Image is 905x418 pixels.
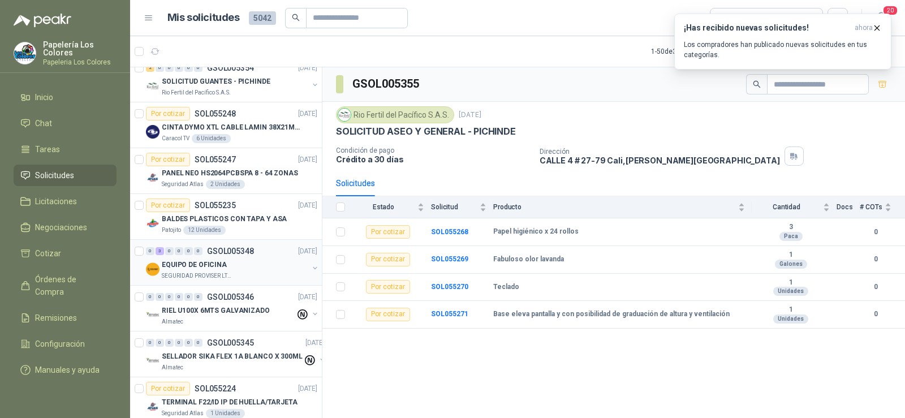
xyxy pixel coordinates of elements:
[366,280,410,294] div: Por cotizar
[35,117,52,130] span: Chat
[352,75,421,93] h3: GSOL005355
[860,282,891,292] b: 0
[860,309,891,320] b: 0
[298,63,317,74] p: [DATE]
[249,11,276,25] span: 5042
[130,102,322,148] a: Por cotizarSOL055248[DATE] Company LogoCINTA DYMO XTL CABLE LAMIN 38X21MMBLANCOCaracol TV6 Unidades
[43,41,117,57] p: Papelería Los Colores
[14,307,117,329] a: Remisiones
[146,308,160,322] img: Company Logo
[336,106,454,123] div: Rio Fertil del Pacífico S.A.S.
[192,134,231,143] div: 6 Unidades
[146,107,190,120] div: Por cotizar
[837,196,860,218] th: Docs
[684,40,882,60] p: Los compradores han publicado nuevas solicitudes en tus categorías.
[752,278,830,287] b: 1
[336,177,375,189] div: Solicitudes
[35,312,77,324] span: Remisiones
[493,283,519,292] b: Teclado
[184,247,193,255] div: 0
[146,61,320,97] a: 2 0 0 0 0 0 GSOL005354[DATE] Company LogoSOLICITUD GUANTES - PICHINDERio Fertil del Pacífico S.A.S.
[860,254,891,265] b: 0
[146,247,154,255] div: 0
[146,290,320,326] a: 0 0 0 0 0 0 GSOL005346[DATE] Company LogoRIEL U100X 6MTS GALVANIZADOAlmatec
[206,180,245,189] div: 2 Unidades
[146,244,320,281] a: 0 3 0 0 0 0 GSOL005348[DATE] Company LogoEQUIPO DE OFICINASEGURIDAD PROVISER LTDA
[336,146,531,154] p: Condición de pago
[493,203,736,211] span: Producto
[493,196,752,218] th: Producto
[338,109,351,121] img: Company Logo
[146,171,160,184] img: Company Logo
[194,293,202,301] div: 0
[35,273,106,298] span: Órdenes de Compra
[860,203,882,211] span: # COTs
[493,227,579,236] b: Papel higiénico x 24 rollos
[162,351,303,362] p: SELLADOR SIKA FLEX 1A BLANCO X 300ML
[298,109,317,119] p: [DATE]
[162,214,287,225] p: BALDES PLASTICOS CON TAPA Y ASA
[165,339,174,347] div: 0
[14,139,117,160] a: Tareas
[431,255,468,263] a: SOL055269
[175,247,183,255] div: 0
[175,64,183,72] div: 0
[14,191,117,212] a: Licitaciones
[146,354,160,368] img: Company Logo
[167,10,240,26] h1: Mis solicitudes
[298,154,317,165] p: [DATE]
[14,113,117,134] a: Chat
[779,232,803,241] div: Paca
[14,165,117,186] a: Solicitudes
[540,148,780,156] p: Dirección
[162,134,189,143] p: Caracol TV
[14,333,117,355] a: Configuración
[298,200,317,211] p: [DATE]
[773,287,808,296] div: Unidades
[773,314,808,324] div: Unidades
[35,195,77,208] span: Licitaciones
[162,76,270,87] p: SOLICITUD GUANTES - PICHINDE
[195,156,236,163] p: SOL055247
[684,23,850,33] h3: ¡Has recibido nuevas solicitudes!
[162,272,233,281] p: SEGURIDAD PROVISER LTDA
[195,201,236,209] p: SOL055235
[14,42,36,64] img: Company Logo
[165,64,174,72] div: 0
[146,400,160,413] img: Company Logo
[336,126,516,137] p: SOLICITUD ASEO Y GENERAL - PICHINDE
[855,23,873,33] span: ahora
[35,169,74,182] span: Solicitudes
[35,91,53,104] span: Inicio
[752,203,821,211] span: Cantidad
[366,225,410,239] div: Por cotizar
[156,293,164,301] div: 0
[130,194,322,240] a: Por cotizarSOL055235[DATE] Company LogoBALDES PLASTICOS CON TAPA Y ASAPatojito12 Unidades
[146,153,190,166] div: Por cotizar
[871,8,891,28] button: 20
[195,110,236,118] p: SOL055248
[175,293,183,301] div: 0
[431,228,468,236] b: SOL055268
[431,203,477,211] span: Solicitud
[162,397,298,408] p: TERMINAL F22/ID IP DE HUELLA/TARJETA
[651,42,725,61] div: 1 - 50 de 3160
[860,196,905,218] th: # COTs
[352,203,415,211] span: Estado
[431,283,468,291] a: SOL055270
[146,262,160,276] img: Company Logo
[165,293,174,301] div: 0
[146,293,154,301] div: 0
[540,156,780,165] p: CALLE 4 # 27-79 Cali , [PERSON_NAME][GEOGRAPHIC_DATA]
[146,336,327,372] a: 0 0 0 0 0 0 GSOL005345[DATE] Company LogoSELLADOR SIKA FLEX 1A BLANCO X 300MLAlmatec
[35,338,85,350] span: Configuración
[14,359,117,381] a: Manuales y ayuda
[753,80,761,88] span: search
[162,226,181,235] p: Patojito
[162,122,303,133] p: CINTA DYMO XTL CABLE LAMIN 38X21MMBLANCO
[146,199,190,212] div: Por cotizar
[162,168,298,179] p: PANEL NEO HS2064PCBSPA 8 - 64 ZONAS
[156,64,164,72] div: 0
[35,247,61,260] span: Cotizar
